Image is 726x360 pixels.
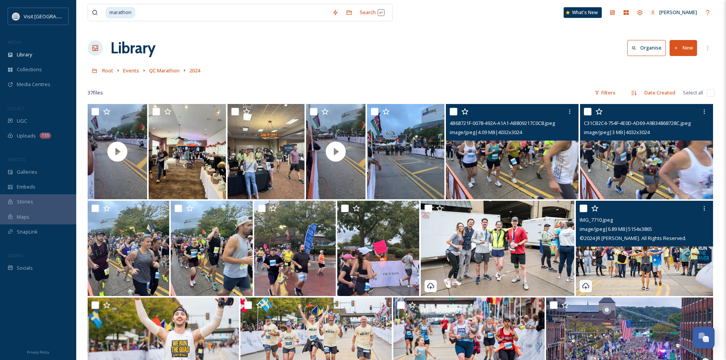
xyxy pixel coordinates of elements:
span: image/jpeg | 6.89 MB | 5154 x 3865 [580,226,652,232]
span: Galleries [17,168,37,176]
span: Root [102,67,113,74]
div: Date Created [641,85,679,100]
a: 2024 [189,66,200,75]
span: 4B68721F-0078-492A-A1A1-AB809217C0C8.jpeg [450,120,555,126]
img: 06EC9706-23C9-41C4-A008-835DFF146D20.jpeg [228,104,305,199]
span: Events [123,67,139,74]
span: IMG_7710.jpeg [580,216,613,223]
span: Maps [17,213,29,221]
span: COLLECT [8,106,24,111]
img: 64CEB120-C712-4C05-BE33-3206F5D1ACF3.jpeg [337,201,419,296]
span: Embeds [17,183,35,190]
span: [PERSON_NAME] [659,9,697,16]
span: image/jpeg | 3 MB | 4032 x 3024 [584,129,650,136]
span: Collections [17,66,42,73]
button: Organise [627,40,666,56]
span: Privacy Policy [27,350,49,355]
img: 57B221B5-9B21-4867-BCC9-9C566B540A87.jpeg [254,201,336,296]
img: thumbnail [88,104,147,199]
span: Library [17,51,32,58]
a: Events [123,66,139,75]
span: SnapLink [17,228,38,235]
span: UGC [17,117,27,125]
span: MEDIA [8,39,21,45]
span: QC Marathon [149,67,179,74]
img: 07906515-B984-49A7-8720-909151EFBC7F.jpeg [367,104,444,199]
span: Socials [17,264,33,272]
img: C31CB2C4-754F-4E0D-AD69-A9B34868728C.jpeg [580,104,713,199]
a: Privacy Policy [27,347,49,356]
span: Visit [GEOGRAPHIC_DATA] [24,13,83,20]
button: New [670,40,697,56]
span: WIDGETS [8,157,25,162]
span: SOCIALS [8,253,23,258]
a: Library [111,37,155,59]
img: EE5AF7CE-B92C-40EA-B883-FA338B4286CE.jpeg [88,201,169,296]
a: Organise [627,40,670,56]
a: [PERSON_NAME] [647,5,701,20]
span: Select all [683,89,703,96]
img: 6A7431D5-E734-4AA9-897C-157C5F47EE39.jpeg [171,201,252,296]
span: C31CB2C4-754F-4E0D-AD69-A9B34868728C.jpeg [584,120,691,126]
img: 4B68721F-0078-492A-A1A1-AB809217C0C8.jpeg [446,104,579,199]
a: Root [102,66,113,75]
span: Uploads [17,132,36,139]
span: Media Centres [17,81,50,88]
span: © 2024 JR [PERSON_NAME]. All Rights Reserved. [580,235,686,242]
img: thumbnail [306,104,365,199]
div: Filters [591,85,619,100]
div: 735 [40,133,51,139]
span: Stories [17,198,33,205]
span: image/jpeg | 4.09 MB | 4032 x 3024 [450,129,522,136]
span: 2024 [189,67,200,74]
div: Search [356,5,388,20]
img: 894B84D7-6B77-4A1F-900B-5B03EEF3D56C.jpeg [149,104,226,199]
img: IMG_7710.jpeg [576,201,713,296]
span: 37 file s [88,89,103,96]
span: marathon [106,7,135,18]
button: Open Chat [692,326,715,349]
img: QCCVB_VISIT_vert_logo_4c_tagline_122019.svg [12,13,20,20]
a: QC Marathon [149,66,179,75]
img: IMG_7712.jpeg [421,201,574,296]
a: What's New [564,7,602,18]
